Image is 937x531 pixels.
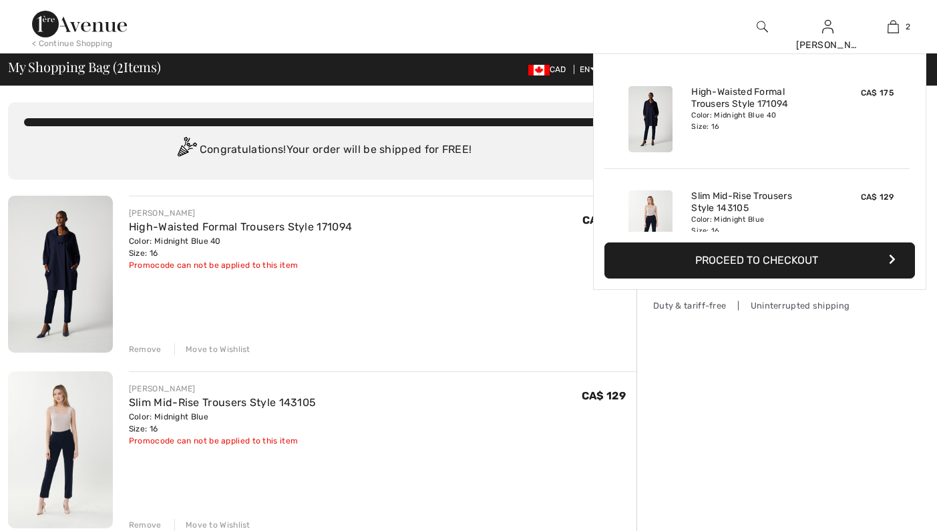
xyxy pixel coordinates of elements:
[757,19,768,35] img: search the website
[628,86,673,152] img: High-Waisted Formal Trousers Style 171094
[691,86,823,110] a: High-Waisted Formal Trousers Style 171094
[24,137,620,164] div: Congratulations! Your order will be shipped for FREE!
[906,21,910,33] span: 2
[129,396,317,409] a: Slim Mid-Rise Trousers Style 143105
[129,435,317,447] div: Promocode can not be applied to this item
[580,65,596,74] span: EN
[691,214,823,236] div: Color: Midnight Blue Size: 16
[129,383,317,395] div: [PERSON_NAME]
[129,411,317,435] div: Color: Midnight Blue Size: 16
[822,19,833,35] img: My Info
[528,65,550,75] img: Canadian Dollar
[628,190,673,256] img: Slim Mid-Rise Trousers Style 143105
[129,259,352,271] div: Promocode can not be applied to this item
[888,19,899,35] img: My Bag
[604,242,915,279] button: Proceed to Checkout
[117,57,124,74] span: 2
[528,65,572,74] span: CAD
[822,20,833,33] a: Sign In
[174,519,250,531] div: Move to Wishlist
[8,60,161,73] span: My Shopping Bag ( Items)
[582,389,626,402] span: CA$ 129
[32,37,113,49] div: < Continue Shopping
[861,88,894,98] span: CA$ 175
[32,11,127,37] img: 1ère Avenue
[862,19,926,35] a: 2
[129,207,352,219] div: [PERSON_NAME]
[129,519,162,531] div: Remove
[582,214,626,226] span: CA$ 175
[129,343,162,355] div: Remove
[691,190,823,214] a: Slim Mid-Rise Trousers Style 143105
[174,343,250,355] div: Move to Wishlist
[173,137,200,164] img: Congratulation2.svg
[796,38,860,52] div: [PERSON_NAME]
[653,299,854,312] div: Duty & tariff-free | Uninterrupted shipping
[129,220,352,233] a: High-Waisted Formal Trousers Style 171094
[691,110,823,132] div: Color: Midnight Blue 40 Size: 16
[129,235,352,259] div: Color: Midnight Blue 40 Size: 16
[861,192,894,202] span: CA$ 129
[8,371,113,528] img: Slim Mid-Rise Trousers Style 143105
[8,196,113,353] img: High-Waisted Formal Trousers Style 171094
